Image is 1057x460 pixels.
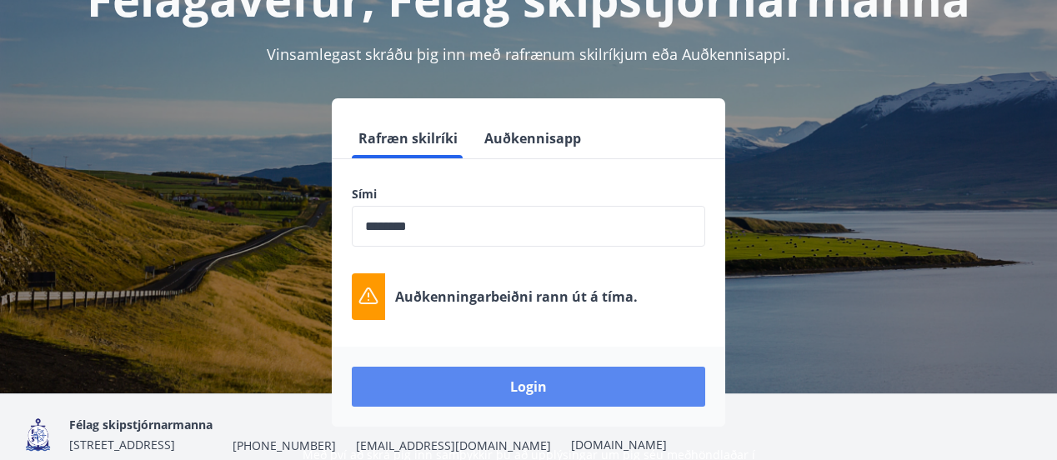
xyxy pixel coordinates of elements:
span: [EMAIL_ADDRESS][DOMAIN_NAME] [356,437,551,454]
span: [STREET_ADDRESS] [69,437,175,452]
span: Vinsamlegast skráðu þig inn með rafrænum skilríkjum eða Auðkennisappi. [267,44,790,64]
button: Rafræn skilríki [352,118,464,158]
button: Login [352,367,705,407]
img: 4fX9JWmG4twATeQ1ej6n556Sc8UHidsvxQtc86h8.png [20,417,56,452]
label: Sími [352,186,705,202]
p: Auðkenningarbeiðni rann út á tíma. [395,287,638,306]
span: [PHONE_NUMBER] [233,437,336,454]
a: [DOMAIN_NAME] [571,437,667,452]
button: Auðkennisapp [478,118,588,158]
span: Félag skipstjórnarmanna [69,417,213,432]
